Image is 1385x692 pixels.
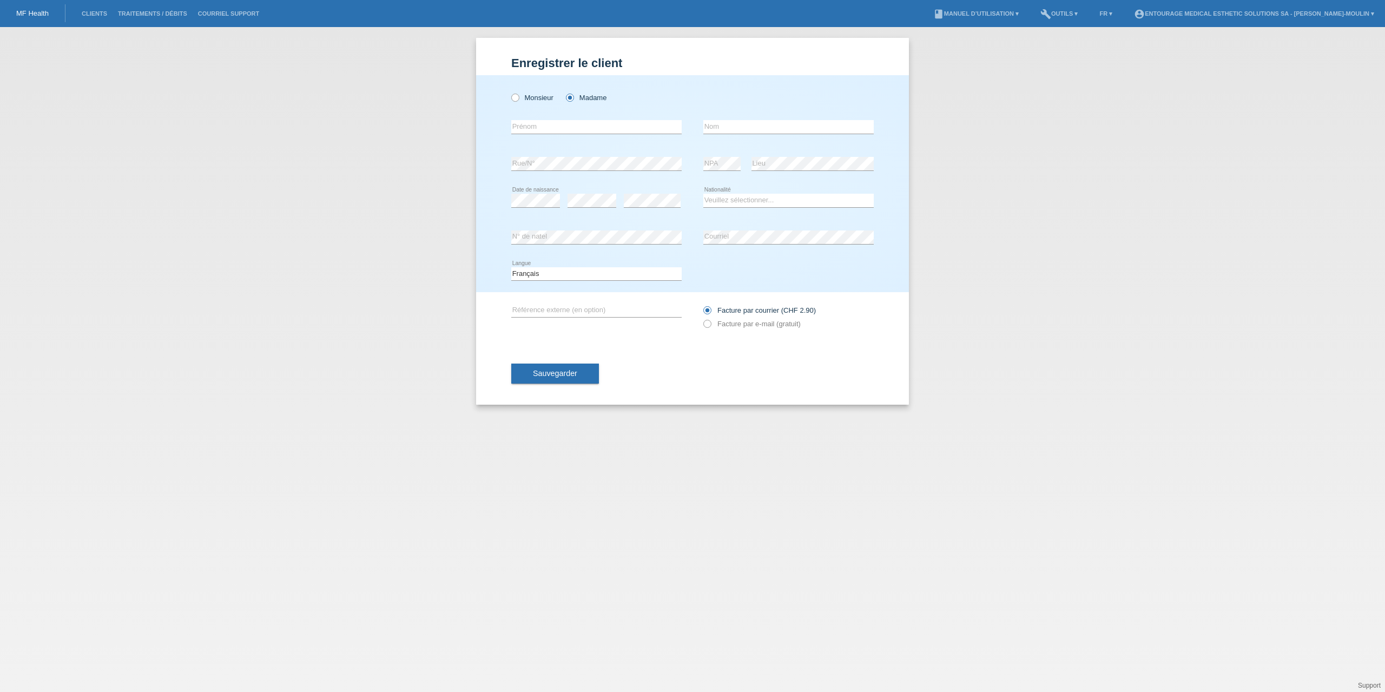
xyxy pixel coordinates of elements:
[533,369,577,378] span: Sauvegarder
[703,320,710,333] input: Facture par e-mail (gratuit)
[1035,10,1083,17] a: buildOutils ▾
[113,10,193,17] a: Traitements / débits
[1040,9,1051,19] i: build
[511,364,599,384] button: Sauvegarder
[193,10,265,17] a: Courriel Support
[566,94,606,102] label: Madame
[928,10,1024,17] a: bookManuel d’utilisation ▾
[703,320,801,328] label: Facture par e-mail (gratuit)
[511,56,874,70] h1: Enregistrer le client
[16,9,49,17] a: MF Health
[703,306,816,314] label: Facture par courrier (CHF 2.90)
[1094,10,1118,17] a: FR ▾
[1129,10,1380,17] a: account_circleENTOURAGE Medical Esthetic Solutions SA - [PERSON_NAME]-Moulin ▾
[703,306,710,320] input: Facture par courrier (CHF 2.90)
[76,10,113,17] a: Clients
[511,94,518,101] input: Monsieur
[933,9,944,19] i: book
[1358,682,1381,689] a: Support
[511,94,553,102] label: Monsieur
[566,94,573,101] input: Madame
[1134,9,1145,19] i: account_circle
